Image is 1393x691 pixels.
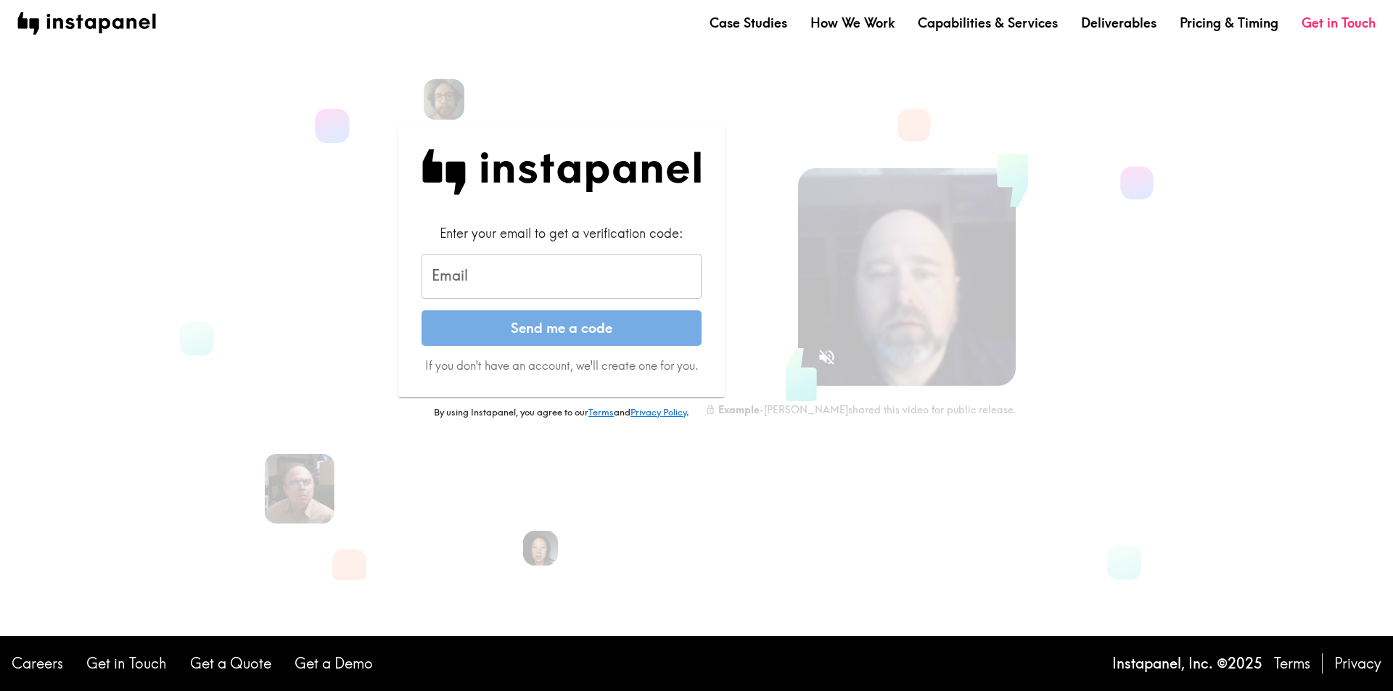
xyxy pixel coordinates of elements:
img: Rennie [523,531,558,566]
a: Privacy [1334,653,1381,674]
a: Pricing & Timing [1180,14,1278,32]
a: Terms [1274,653,1310,674]
img: Instapanel [422,149,702,195]
p: Instapanel, Inc. © 2025 [1112,653,1262,674]
b: Example [718,403,759,416]
a: Get a Demo [295,653,373,674]
a: Get in Touch [1302,14,1376,32]
p: By using Instapanel, you agree to our and . [398,406,725,419]
a: Capabilities & Services [918,14,1058,32]
a: Terms [588,406,614,418]
a: Get in Touch [86,653,167,674]
img: Robert [265,454,334,524]
button: Send me a code [422,310,702,347]
a: Privacy Policy [630,406,686,418]
a: Deliverables [1081,14,1156,32]
img: instapanel [17,12,156,35]
img: Patrick [424,79,464,120]
a: How We Work [810,14,895,32]
a: Case Studies [710,14,787,32]
div: - [PERSON_NAME] shared this video for public release. [705,403,1016,416]
div: Enter your email to get a verification code: [422,224,702,242]
p: If you don't have an account, we'll create one for you. [422,357,702,373]
button: Sound is off [811,342,842,373]
a: Get a Quote [190,653,271,674]
a: Careers [12,653,63,674]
